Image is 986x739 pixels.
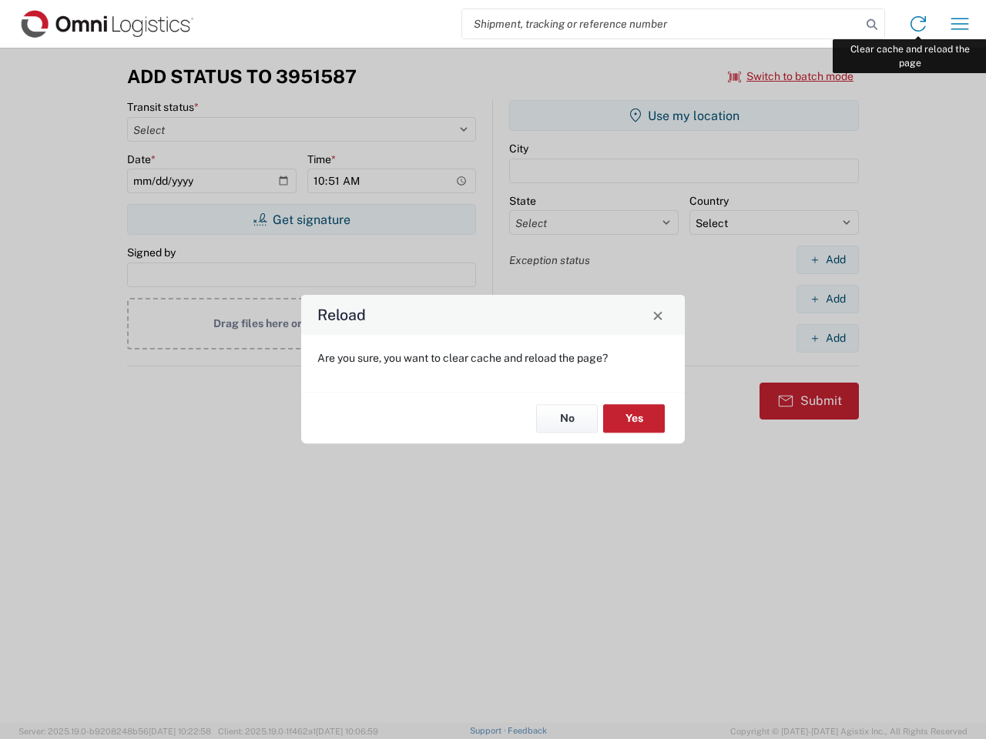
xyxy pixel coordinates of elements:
button: Close [647,304,669,326]
button: No [536,404,598,433]
h4: Reload [317,304,366,326]
p: Are you sure, you want to clear cache and reload the page? [317,351,669,365]
button: Yes [603,404,665,433]
input: Shipment, tracking or reference number [462,9,861,38]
